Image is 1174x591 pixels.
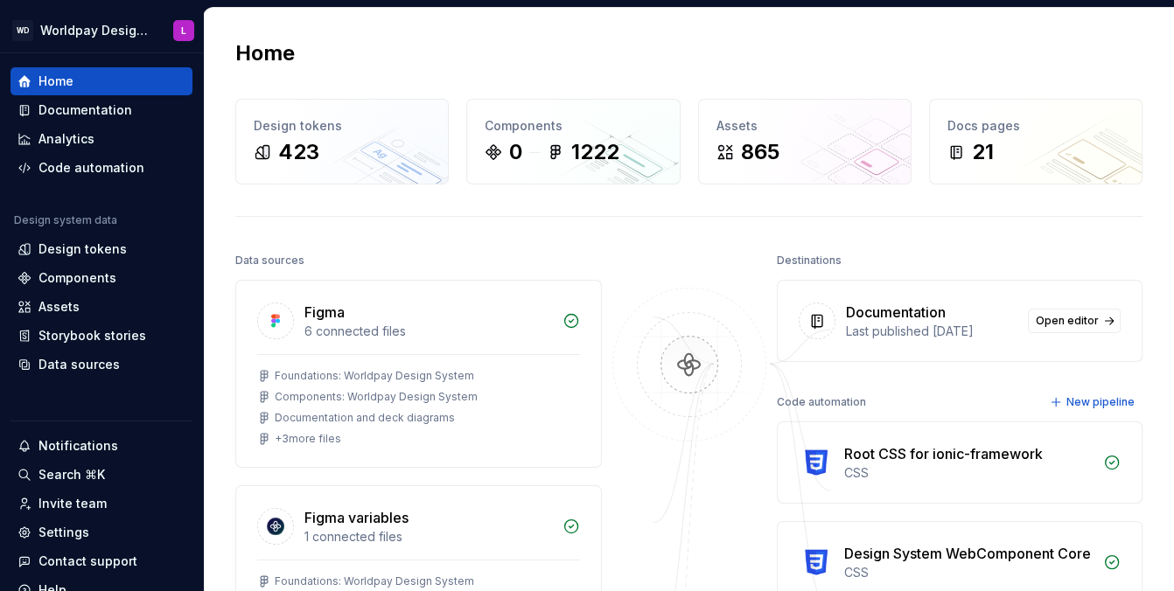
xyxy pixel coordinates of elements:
a: Assets865 [698,99,912,184]
div: Components [38,269,116,287]
button: WDWorldpay Design SystemL [3,11,199,49]
div: Figma variables [304,507,409,528]
h2: Home [235,39,295,67]
span: Open editor [1036,314,1099,328]
div: 0 [509,138,522,166]
div: Last published [DATE] [846,323,1018,340]
div: Design system data [14,213,117,227]
a: Settings [10,518,192,546]
div: Design tokens [38,240,127,258]
div: Components [485,117,661,135]
div: Foundations: Worldpay Design System [275,574,474,588]
div: Destinations [777,248,842,273]
a: Analytics [10,125,192,153]
a: Documentation [10,96,192,124]
div: + 3 more files [275,432,341,446]
div: CSS [844,464,1094,482]
a: Figma6 connected filesFoundations: Worldpay Design SystemComponents: Worldpay Design SystemDocume... [235,280,602,468]
div: Worldpay Design System [40,22,152,39]
div: Documentation and deck diagrams [275,411,455,425]
a: Code automation [10,154,192,182]
div: 1222 [571,138,619,166]
div: Assets [716,117,893,135]
div: Docs pages [947,117,1124,135]
div: Components: Worldpay Design System [275,390,478,404]
div: Invite team [38,495,107,512]
button: Contact support [10,547,192,575]
div: 6 connected files [304,323,552,340]
div: Settings [38,524,89,541]
div: Home [38,73,73,90]
div: 21 [972,138,994,166]
div: Storybook stories [38,327,146,344]
div: Figma [304,302,345,323]
div: 423 [278,138,319,166]
a: Design tokens [10,235,192,263]
a: Assets [10,293,192,321]
div: L [181,24,186,38]
div: Analytics [38,130,94,148]
div: Notifications [38,437,118,455]
a: Data sources [10,351,192,379]
div: Data sources [235,248,304,273]
div: Foundations: Worldpay Design System [275,369,474,383]
a: Storybook stories [10,322,192,350]
div: Documentation [846,302,946,323]
div: Design tokens [254,117,430,135]
div: Code automation [38,159,144,177]
span: New pipeline [1066,395,1135,409]
button: Notifications [10,432,192,460]
a: Components [10,264,192,292]
div: 1 connected files [304,528,552,546]
a: Docs pages21 [929,99,1143,184]
a: Open editor [1028,309,1121,333]
div: Contact support [38,553,137,570]
div: Root CSS for ionic-framework [844,443,1043,464]
div: Assets [38,298,80,316]
a: Invite team [10,490,192,518]
div: Design System WebComponent Core [844,543,1091,564]
div: WD [12,20,33,41]
div: Documentation [38,101,132,119]
div: CSS [844,564,1094,581]
div: 865 [741,138,779,166]
div: Code automation [777,390,866,414]
a: Home [10,67,192,95]
div: Data sources [38,356,120,373]
a: Components01222 [466,99,680,184]
div: Search ⌘K [38,466,105,483]
a: Design tokens423 [235,99,449,184]
button: New pipeline [1045,390,1143,414]
button: Search ⌘K [10,461,192,489]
